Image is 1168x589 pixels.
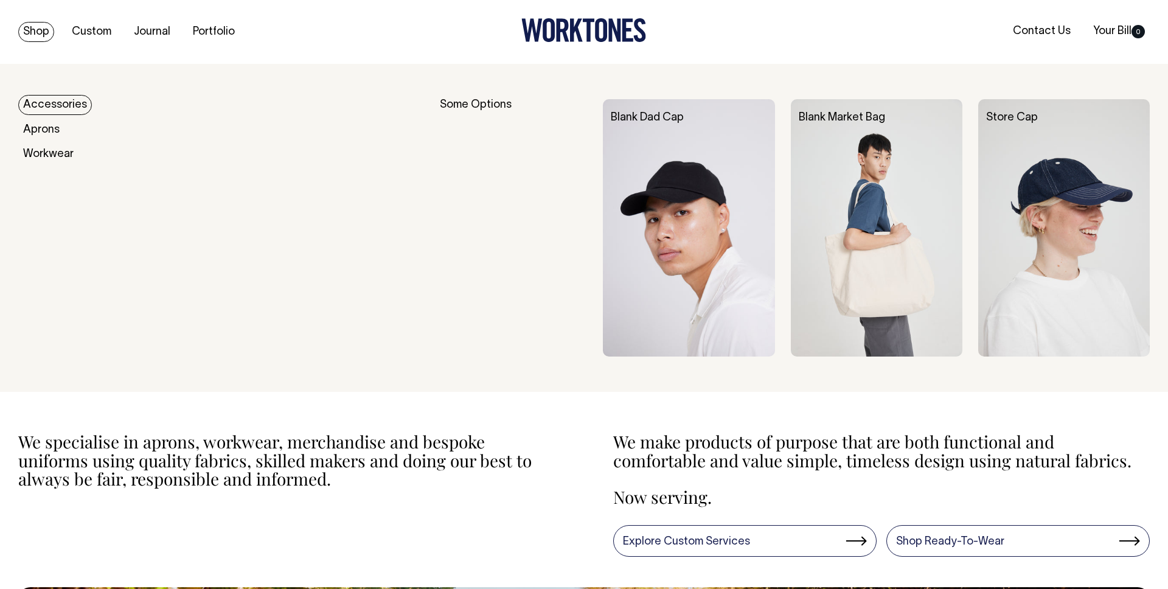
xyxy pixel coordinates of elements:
[791,99,962,357] img: Blank Market Bag
[18,433,555,489] p: We specialise in aprons, workwear, merchandise and bespoke uniforms using quality fabrics, skille...
[18,22,54,42] a: Shop
[1008,21,1076,41] a: Contact Us
[18,120,64,140] a: Aprons
[129,22,175,42] a: Journal
[188,22,240,42] a: Portfolio
[1088,21,1150,41] a: Your Bill0
[18,144,78,164] a: Workwear
[613,488,1150,507] p: Now serving.
[613,525,877,557] a: Explore Custom Services
[18,95,92,115] a: Accessories
[613,433,1150,470] p: We make products of purpose that are both functional and comfortable and value simple, timeless d...
[886,525,1150,557] a: Shop Ready-To-Wear
[986,113,1038,123] a: Store Cap
[603,99,774,357] img: Blank Dad Cap
[67,22,116,42] a: Custom
[440,99,587,357] div: Some Options
[978,99,1150,357] img: Store Cap
[799,113,885,123] a: Blank Market Bag
[611,113,684,123] a: Blank Dad Cap
[1131,25,1145,38] span: 0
